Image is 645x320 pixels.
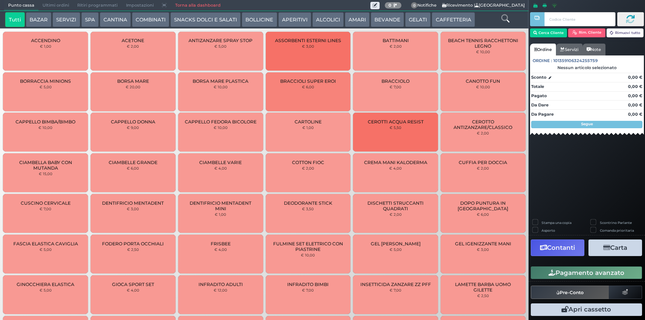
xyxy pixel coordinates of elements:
[345,12,370,27] button: AMARI
[111,119,155,125] span: CAPPELLO DONNA
[447,282,519,293] span: LAMETTE BARBA UOMO GILETTE
[530,65,644,70] div: Nessun articolo selezionato
[607,28,644,37] button: Rimuovi tutto
[447,38,519,49] span: BEACH TENNIS RACCHETTONI LEGNO
[383,38,409,43] span: BATTIMANI
[214,288,227,292] small: € 12,00
[21,200,71,206] span: CUSCINO CERVICALE
[4,0,38,11] span: Punto cassa
[278,12,311,27] button: APERITIVI
[73,0,122,11] span: Ritiri programmati
[531,303,642,316] button: Apri cassetto
[530,28,567,37] button: Cerca Cliente
[390,85,401,89] small: € 7,00
[530,44,556,55] a: Ordine
[302,85,314,89] small: € 6,00
[52,12,80,27] button: SERVIZI
[102,241,164,246] span: FODERO PORTA OCCHIALI
[13,241,78,246] span: FASCIA ELASTICA CAVIGLIA
[381,78,410,84] span: BRACCIOLO
[122,0,158,11] span: Impostazioni
[39,171,52,176] small: € 15,00
[127,125,139,130] small: € 9,00
[628,112,642,117] strong: 0,00 €
[581,122,593,126] strong: Segue
[215,212,226,217] small: € 1,00
[544,12,615,26] input: Codice Cliente
[531,112,554,117] strong: Da Pagare
[185,119,257,125] span: CAPPELLO FEDORA BICOLORE
[628,102,642,108] strong: 0,00 €
[214,125,228,130] small: € 10,00
[301,253,315,257] small: € 10,00
[556,44,583,55] a: Servizi
[184,200,257,211] span: DENTIFRICIO MENTADENT MINI
[31,38,60,43] span: ACCENDINO
[390,212,402,217] small: € 2,00
[100,12,131,27] button: CANTINA
[531,84,544,89] strong: Totale
[214,247,227,252] small: € 4,00
[390,247,402,252] small: € 5,00
[371,12,404,27] button: BEVANDE
[432,12,475,27] button: CAFFETTERIA
[533,58,552,64] span: Ordine :
[287,282,329,287] span: INFRADITO BIMBI
[40,85,52,89] small: € 5,00
[214,44,227,48] small: € 5,00
[16,119,75,125] span: CAPPELLO BIMBA/BIMBO
[302,207,314,211] small: € 3,50
[40,207,51,211] small: € 7,00
[199,160,242,165] span: CIAMBELLE VARIE
[272,241,344,252] span: FULMINE SET ELETTRICO CON PIASTRINE
[542,228,555,233] label: Asporto
[390,125,401,130] small: € 5,50
[531,74,546,81] strong: Sconto
[628,84,642,89] strong: 0,00 €
[477,166,489,170] small: € 2,00
[26,12,51,27] button: BAZAR
[531,102,549,108] strong: Da Dare
[405,12,431,27] button: GELATI
[193,78,248,84] span: BORSA MARE PLASTICA
[189,38,252,43] span: ANTIZANZARE SPRAY STOP
[17,282,74,287] span: GINOCCHIERA ELASTICA
[214,85,228,89] small: € 10,00
[275,38,341,43] span: ASSORBENTI ESTERNI LINES
[127,247,139,252] small: € 2,50
[583,44,605,55] a: Note
[109,160,157,165] span: CIAMBELLE GRANDE
[302,288,314,292] small: € 7,00
[38,0,73,11] span: Ultimi ordini
[477,212,489,217] small: € 6,00
[531,286,609,299] button: Pre-Conto
[312,12,344,27] button: ALCOLICI
[359,200,432,211] span: DISCHETTI STRUCCANTI QUADRATI
[40,288,52,292] small: € 5,00
[127,166,139,170] small: € 6,00
[476,85,490,89] small: € 10,00
[477,293,489,298] small: € 2,50
[568,28,605,37] button: Rim. Cliente
[371,241,421,246] span: GEL [PERSON_NAME]
[280,78,336,84] span: BRACCIOLI SUPER EROI
[628,75,642,80] strong: 0,00 €
[40,44,51,48] small: € 1,00
[447,119,519,130] span: CEROTTO ANTIZANZARE/CLASSICO
[127,207,139,211] small: € 3,00
[9,160,82,171] span: CIAMBELLA BABY CON MUTANDA
[170,12,241,27] button: SNACKS DOLCI E SALATI
[364,160,427,165] span: CREMA MANI KALODERMA
[127,44,139,48] small: € 2,00
[360,282,431,287] span: INSETTICIDA ZANZARE ZZ PFF
[122,38,144,43] span: ACETONE
[214,166,227,170] small: € 4,00
[411,2,418,9] span: 0
[242,12,277,27] button: BOLLICINE
[388,3,391,8] b: 0
[295,119,322,125] span: CARTOLINE
[477,131,489,135] small: € 2,00
[171,0,224,11] a: Torna alla dashboard
[284,200,332,206] span: DEODORANTE STICK
[447,200,519,211] span: DOPO PUNTURA IN [GEOGRAPHIC_DATA]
